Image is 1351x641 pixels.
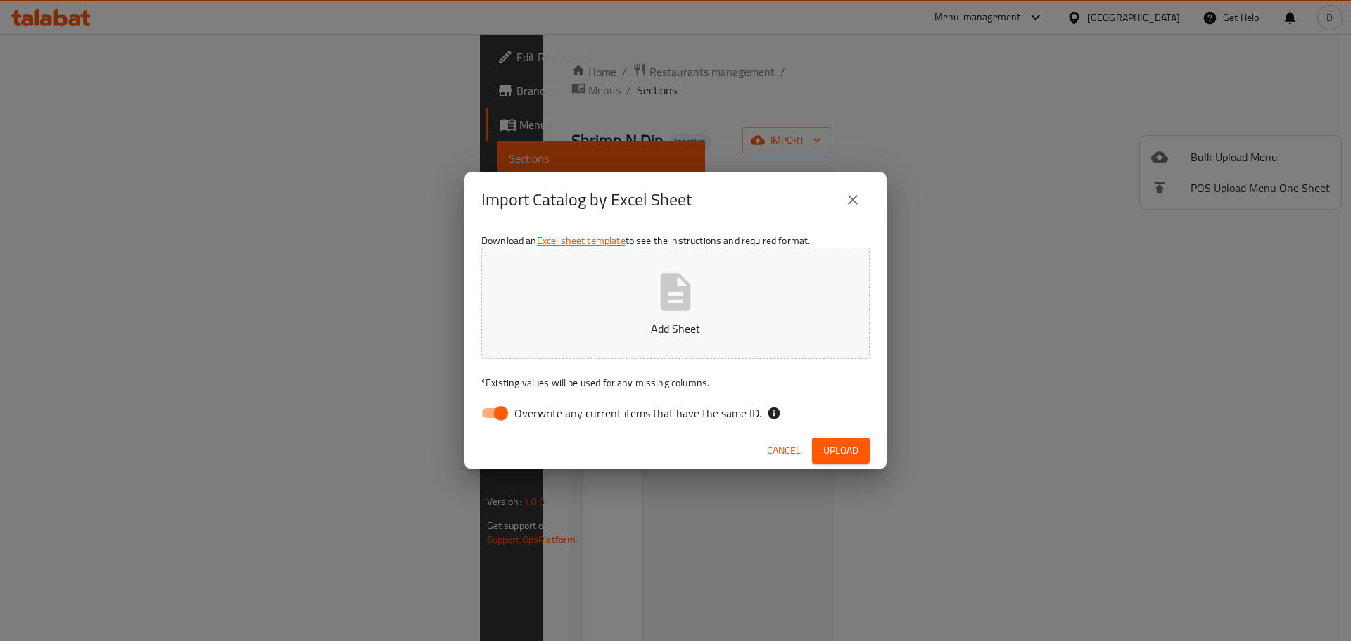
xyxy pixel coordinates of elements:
h2: Import Catalog by Excel Sheet [481,189,692,211]
div: Download an to see the instructions and required format. [464,228,887,432]
p: Existing values will be used for any missing columns. [481,376,870,390]
button: close [836,183,870,217]
button: Cancel [761,438,806,464]
button: Add Sheet [481,248,870,359]
p: Add Sheet [503,320,848,337]
svg: If the overwrite option isn't selected, then the items that match an existing ID will be ignored ... [767,406,781,420]
button: Upload [812,438,870,464]
span: Upload [823,442,858,459]
a: Excel sheet template [537,231,626,250]
span: Overwrite any current items that have the same ID. [514,405,761,421]
span: Cancel [767,442,801,459]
